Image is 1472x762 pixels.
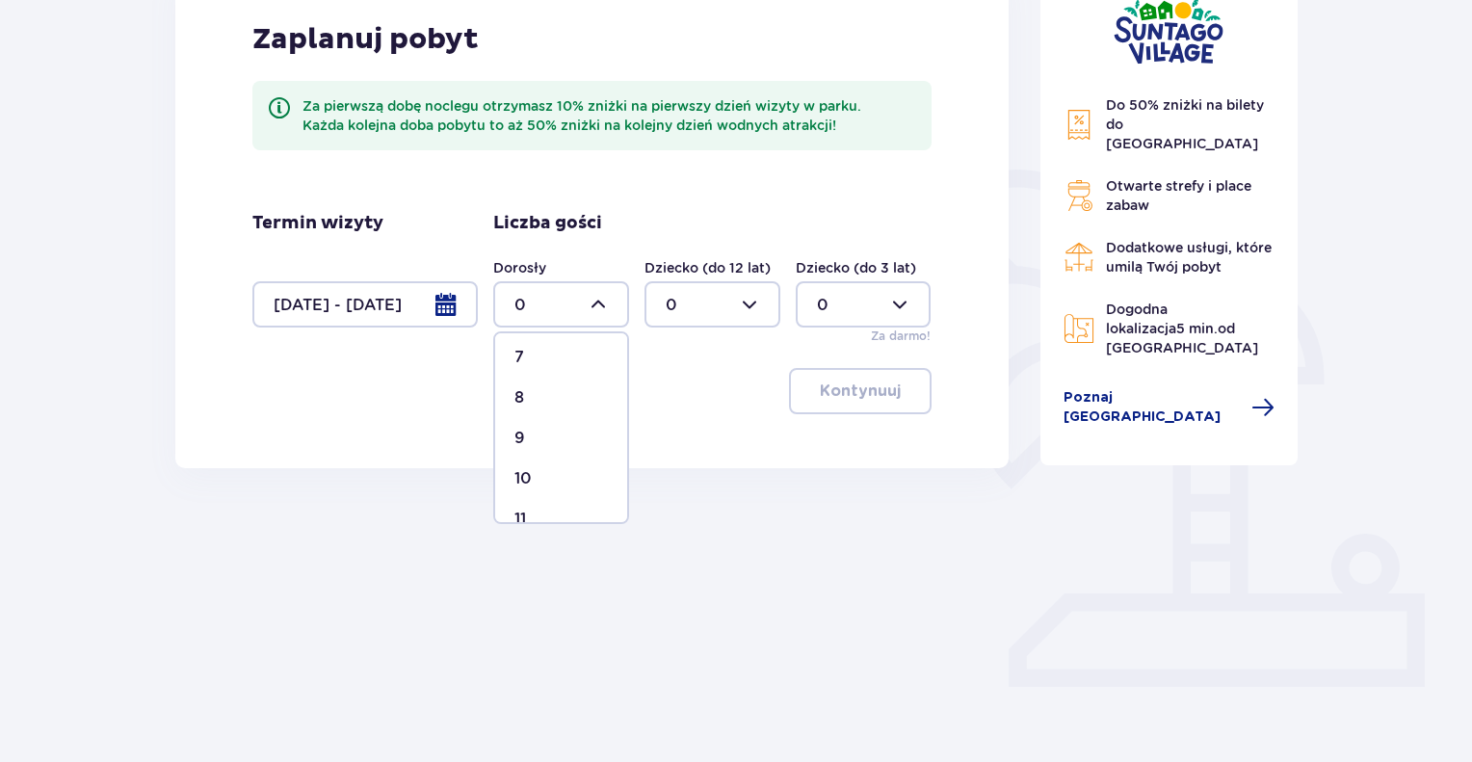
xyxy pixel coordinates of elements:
span: Otwarte strefy i place zabaw [1106,178,1251,213]
img: Restaurant Icon [1064,242,1094,273]
p: 8 [514,387,524,408]
p: Liczba gości [493,212,602,235]
p: Zaplanuj pobyt [252,21,479,58]
p: 9 [514,428,525,449]
a: Poznaj [GEOGRAPHIC_DATA] [1064,388,1275,427]
span: 5 min. [1176,321,1218,336]
button: Kontynuuj [789,368,932,414]
label: Dziecko (do 3 lat) [796,258,916,277]
span: Poznaj [GEOGRAPHIC_DATA] [1064,388,1241,427]
p: Za darmo! [871,328,931,345]
img: Map Icon [1064,313,1094,344]
p: Termin wizyty [252,212,383,235]
span: Do 50% zniżki na bilety do [GEOGRAPHIC_DATA] [1106,97,1264,151]
p: Kontynuuj [820,381,901,402]
div: Za pierwszą dobę noclegu otrzymasz 10% zniżki na pierwszy dzień wizyty w parku. Każda kolejna dob... [302,96,916,135]
p: 10 [514,468,532,489]
span: Dodatkowe usługi, które umilą Twój pobyt [1106,240,1272,275]
label: Dziecko (do 12 lat) [644,258,771,277]
label: Dorosły [493,258,546,277]
p: 7 [514,347,524,368]
img: Discount Icon [1064,109,1094,141]
span: Dogodna lokalizacja od [GEOGRAPHIC_DATA] [1106,302,1258,355]
img: Grill Icon [1064,180,1094,211]
p: 11 [514,509,526,530]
